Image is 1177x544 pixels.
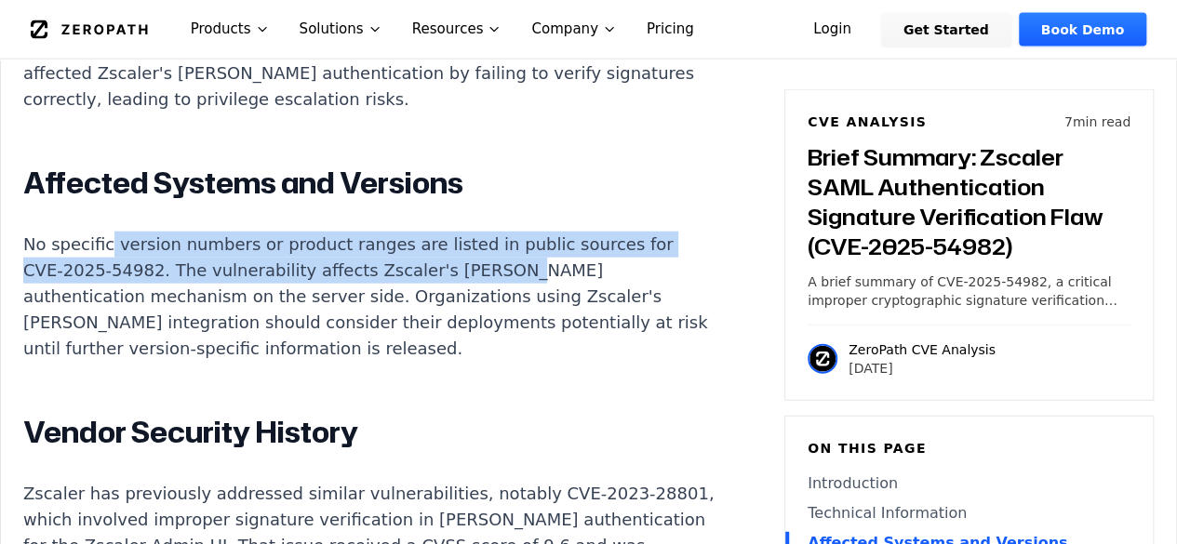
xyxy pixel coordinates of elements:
p: A brief summary of CVE-2025-54982, a critical improper cryptographic signature verification issue... [808,272,1130,310]
img: ZeroPath CVE Analysis [808,344,837,374]
a: Technical Information [808,502,1130,524]
p: 7 min read [1064,113,1130,131]
a: Get Started [881,13,1011,46]
p: [DATE] [849,359,996,378]
a: Login [791,13,874,46]
a: Introduction [808,472,1130,495]
p: No specific version numbers or product ranges are listed in public sources for CVE-2025-54982. Th... [23,232,716,362]
a: Book Demo [1019,13,1146,46]
h6: CVE Analysis [808,113,927,131]
h2: Affected Systems and Versions [23,165,716,202]
h3: Brief Summary: Zscaler SAML Authentication Signature Verification Flaw (CVE-2025-54982) [808,142,1130,261]
h2: Vendor Security History [23,414,716,451]
p: ZeroPath CVE Analysis [849,340,996,359]
p: No public code snippets, exploit details, or technical diagrams are available for this vulnerabil... [23,8,716,113]
h6: On this page [808,439,1130,458]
